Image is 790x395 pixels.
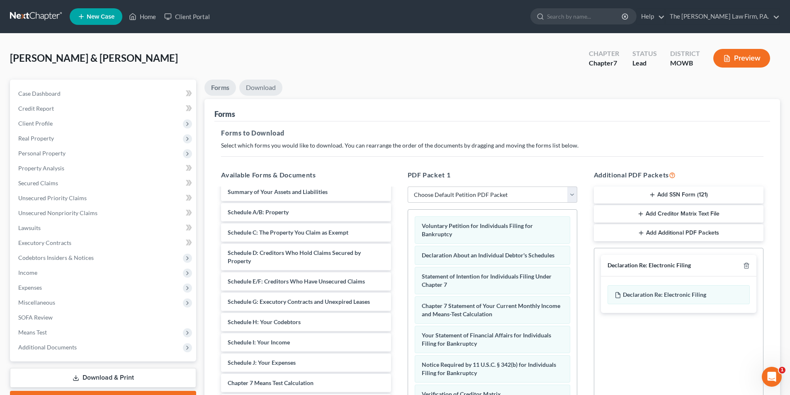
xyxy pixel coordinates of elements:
span: Schedule H: Your Codebtors [228,318,301,325]
a: The [PERSON_NAME] Law Firm, P.A. [666,9,780,24]
button: Add Additional PDF Packets [594,224,763,242]
span: Statement of Intention for Individuals Filing Under Chapter 7 [422,273,552,288]
span: Notice Required by 11 U.S.C. § 342(b) for Individuals Filing for Bankruptcy [422,361,556,376]
span: Real Property [18,135,54,142]
a: Case Dashboard [12,86,196,101]
span: Your Statement of Financial Affairs for Individuals Filing for Bankruptcy [422,332,551,347]
span: Secured Claims [18,179,58,187]
button: Preview [713,49,770,68]
a: Download [239,80,282,96]
div: Forms [214,109,235,119]
a: Lawsuits [12,221,196,235]
button: Add Creditor Matrix Text File [594,205,763,223]
span: Schedule A/B: Property [228,208,289,216]
a: Download & Print [10,368,196,388]
span: Voluntary Petition for Individuals Filing for Bankruptcy [422,222,533,237]
span: Chapter 7 Statement of Your Current Monthly Income and Means-Test Calculation [422,302,560,317]
span: Additional Documents [18,344,77,351]
span: Credit Report [18,105,54,112]
h5: Forms to Download [221,128,763,138]
span: Codebtors Insiders & Notices [18,254,94,261]
span: Schedule I: Your Income [228,339,290,346]
span: Lawsuits [18,224,41,231]
span: [PERSON_NAME] & [PERSON_NAME] [10,52,178,64]
a: Property Analysis [12,161,196,176]
span: Schedule C: The Property You Claim as Exempt [228,229,348,236]
span: Schedule J: Your Expenses [228,359,296,366]
div: MOWB [670,58,700,68]
span: SOFA Review [18,314,53,321]
div: District [670,49,700,58]
p: Select which forms you would like to download. You can rearrange the order of the documents by dr... [221,141,763,150]
a: Home [125,9,160,24]
iframe: Intercom live chat [762,367,782,387]
span: Unsecured Nonpriority Claims [18,209,97,216]
h5: Additional PDF Packets [594,170,763,180]
a: Unsecured Nonpriority Claims [12,206,196,221]
span: Schedule D: Creditors Who Hold Claims Secured by Property [228,249,361,264]
div: Lead [632,58,657,68]
span: Schedule E/F: Creditors Who Have Unsecured Claims [228,278,365,285]
span: Miscellaneous [18,299,55,306]
span: Declaration Re: Electronic Filing [623,291,706,298]
button: Add SSN Form (121) [594,187,763,204]
span: Declaration About an Individual Debtor's Schedules [422,252,554,259]
span: Client Profile [18,120,53,127]
div: Declaration Re: Electronic Filing [608,262,691,269]
span: 1 [779,367,785,373]
span: Unsecured Priority Claims [18,194,87,201]
input: Search by name... [547,9,623,24]
h5: PDF Packet 1 [408,170,577,180]
a: Credit Report [12,101,196,116]
a: SOFA Review [12,310,196,325]
span: 7 [613,59,617,67]
span: Personal Property [18,150,66,157]
span: New Case [87,14,114,20]
span: Income [18,269,37,276]
span: Property Analysis [18,165,64,172]
span: Case Dashboard [18,90,61,97]
span: Means Test [18,329,47,336]
a: Secured Claims [12,176,196,191]
div: Status [632,49,657,58]
div: Chapter [589,58,619,68]
a: Forms [204,80,236,96]
span: Summary of Your Assets and Liabilities [228,188,328,195]
h5: Available Forms & Documents [221,170,391,180]
span: Expenses [18,284,42,291]
div: Chapter [589,49,619,58]
a: Help [637,9,665,24]
a: Executory Contracts [12,235,196,250]
a: Client Portal [160,9,214,24]
a: Unsecured Priority Claims [12,191,196,206]
span: Executory Contracts [18,239,71,246]
span: Chapter 7 Means Test Calculation [228,379,314,386]
span: Schedule G: Executory Contracts and Unexpired Leases [228,298,370,305]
